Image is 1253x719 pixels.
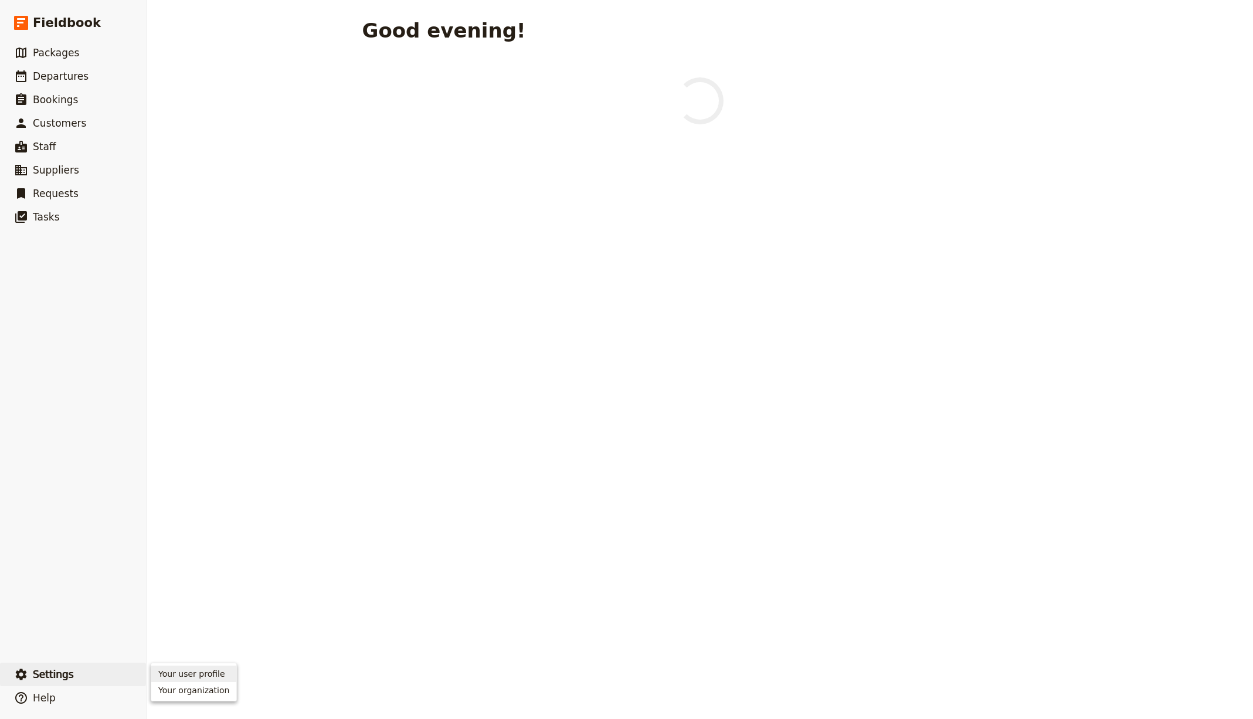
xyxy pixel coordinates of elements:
[33,211,60,223] span: Tasks
[33,14,101,32] span: Fieldbook
[33,47,79,59] span: Packages
[33,692,56,704] span: Help
[33,70,89,82] span: Departures
[33,188,79,199] span: Requests
[33,117,86,129] span: Customers
[362,19,526,42] h1: Good evening!
[33,141,56,152] span: Staff
[33,164,79,176] span: Suppliers
[33,669,74,680] span: Settings
[158,684,229,696] span: Your organization
[33,94,78,106] span: Bookings
[151,666,236,682] a: Your user profile
[151,682,236,698] a: Your organization
[158,668,225,680] span: Your user profile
